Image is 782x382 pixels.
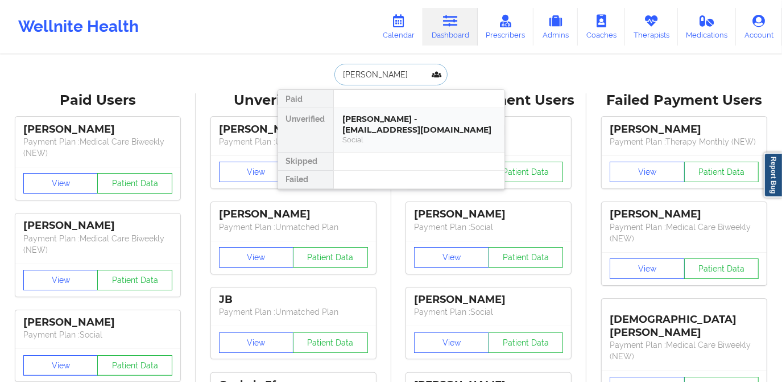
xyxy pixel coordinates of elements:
a: Prescribers [478,8,534,46]
div: [PERSON_NAME] [414,293,563,306]
button: View [610,258,685,279]
button: Patient Data [293,332,368,353]
a: Therapists [625,8,678,46]
a: Medications [678,8,737,46]
button: View [414,332,489,353]
div: Paid Users [8,92,188,109]
div: Paid [278,90,333,108]
a: Calendar [374,8,423,46]
p: Payment Plan : Medical Care Biweekly (NEW) [610,339,759,362]
button: View [219,247,294,268]
p: Payment Plan : Social [414,306,563,318]
button: Patient Data [97,173,172,194]
button: Patient Data [489,162,564,182]
div: Unverified Users [204,92,383,109]
p: Payment Plan : Unmatched Plan [219,306,368,318]
div: [PERSON_NAME] [610,208,759,221]
p: Payment Plan : Medical Care Biweekly (NEW) [23,136,172,159]
div: [PERSON_NAME] [23,219,172,232]
div: Skipped [278,153,333,171]
button: View [610,162,685,182]
button: View [414,247,489,268]
button: View [219,162,294,182]
button: Patient Data [97,355,172,376]
p: Payment Plan : Therapy Monthly (NEW) [610,136,759,147]
div: [PERSON_NAME] [414,208,563,221]
button: Patient Data [489,247,564,268]
p: Payment Plan : Unmatched Plan [219,136,368,147]
button: View [23,173,98,194]
button: Patient Data [97,270,172,290]
button: View [23,355,98,376]
a: Coaches [578,8,625,46]
p: Payment Plan : Medical Care Biweekly (NEW) [23,233,172,256]
div: Failed [278,171,333,189]
div: [PERSON_NAME] [219,123,368,136]
div: [DEMOGRAPHIC_DATA][PERSON_NAME] [610,305,759,339]
div: [PERSON_NAME] [23,316,172,329]
button: Patient Data [489,332,564,353]
button: Patient Data [684,258,759,279]
a: Report Bug [764,153,782,198]
div: [PERSON_NAME] [219,208,368,221]
p: Payment Plan : Unmatched Plan [219,221,368,233]
p: Payment Plan : Social [414,221,563,233]
div: JB [219,293,368,306]
a: Account [736,8,782,46]
div: [PERSON_NAME] [610,123,759,136]
div: Social [343,135,495,145]
p: Payment Plan : Medical Care Biweekly (NEW) [610,221,759,244]
a: Admins [533,8,578,46]
a: Dashboard [423,8,478,46]
p: Payment Plan : Social [23,329,172,340]
div: [PERSON_NAME] - [EMAIL_ADDRESS][DOMAIN_NAME] [343,114,495,135]
button: View [219,332,294,353]
div: Unverified [278,108,333,153]
button: View [23,270,98,290]
button: Patient Data [293,247,368,268]
div: [PERSON_NAME] [23,123,172,136]
div: Failed Payment Users [594,92,774,109]
button: Patient Data [684,162,759,182]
